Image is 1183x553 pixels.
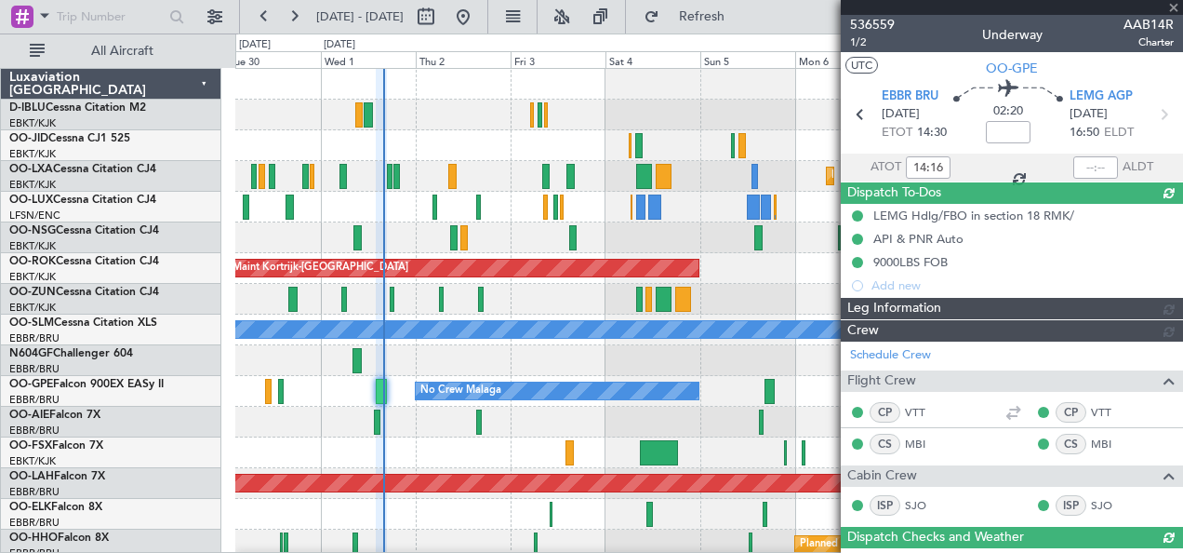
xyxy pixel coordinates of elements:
[20,36,202,66] button: All Aircraft
[9,533,109,544] a: OO-HHOFalcon 8X
[9,133,130,144] a: OO-JIDCessna CJ1 525
[48,45,196,58] span: All Aircraft
[9,178,56,192] a: EBKT/KJK
[982,25,1043,45] div: Underway
[9,164,53,175] span: OO-LXA
[882,105,920,124] span: [DATE]
[850,15,895,34] span: 536559
[9,133,48,144] span: OO-JID
[1070,124,1099,142] span: 16:50
[845,57,878,74] button: UTC
[9,440,52,452] span: OO-FSX
[9,287,56,298] span: OO-ZUN
[57,3,164,31] input: Trip Number
[1123,34,1174,50] span: Charter
[1104,124,1134,142] span: ELDT
[9,317,157,329] a: OO-SLMCessna Citation XLS
[239,37,271,53] div: [DATE]
[1123,15,1174,34] span: AAB14R
[917,124,947,142] span: 14:30
[9,209,60,223] a: LFSN/ENC
[9,270,56,284] a: EBKT/KJK
[9,533,58,544] span: OO-HHO
[9,225,56,236] span: OO-NSG
[1070,88,1133,106] span: LEMG AGP
[9,287,159,298] a: OO-ZUNCessna Citation CJ4
[9,348,53,359] span: N604GF
[206,254,408,282] div: AOG Maint Kortrijk-[GEOGRAPHIC_DATA]
[9,102,46,114] span: D-IBLU
[831,162,1048,190] div: Planned Maint Kortrijk-[GEOGRAPHIC_DATA]
[9,348,133,359] a: N604GFChallenger 604
[9,317,54,329] span: OO-SLM
[9,393,60,407] a: EBBR/BRU
[9,471,105,482] a: OO-LAHFalcon 7X
[9,410,49,421] span: OO-AIE
[9,379,164,390] a: OO-GPEFalcon 900EX EASy II
[9,256,56,267] span: OO-ROK
[986,59,1038,78] span: OO-GPE
[9,516,60,530] a: EBBR/BRU
[9,502,51,513] span: OO-ELK
[9,424,60,438] a: EBBR/BRU
[663,10,741,23] span: Refresh
[9,225,159,236] a: OO-NSGCessna Citation CJ4
[9,256,159,267] a: OO-ROKCessna Citation CJ4
[9,379,53,390] span: OO-GPE
[9,331,60,345] a: EBBR/BRU
[511,51,605,68] div: Fri 3
[321,51,416,68] div: Wed 1
[9,440,103,452] a: OO-FSXFalcon 7X
[9,301,56,315] a: EBKT/KJK
[605,51,700,68] div: Sat 4
[316,8,404,25] span: [DATE] - [DATE]
[9,454,56,468] a: EBKT/KJK
[9,102,146,114] a: D-IBLUCessna Citation M2
[700,51,795,68] div: Sun 5
[9,239,56,253] a: EBKT/KJK
[1070,105,1108,124] span: [DATE]
[9,195,156,206] a: OO-LUXCessna Citation CJ4
[9,471,54,482] span: OO-LAH
[226,51,321,68] div: Tue 30
[871,158,901,177] span: ATOT
[9,410,100,421] a: OO-AIEFalcon 7X
[850,34,895,50] span: 1/2
[324,37,355,53] div: [DATE]
[9,116,56,130] a: EBKT/KJK
[9,362,60,376] a: EBBR/BRU
[420,377,501,405] div: No Crew Malaga
[635,2,747,32] button: Refresh
[1123,158,1153,177] span: ALDT
[9,164,156,175] a: OO-LXACessna Citation CJ4
[882,88,938,106] span: EBBR BRU
[9,195,53,206] span: OO-LUX
[795,51,890,68] div: Mon 6
[882,124,912,142] span: ETOT
[416,51,511,68] div: Thu 2
[9,485,60,499] a: EBBR/BRU
[9,502,102,513] a: OO-ELKFalcon 8X
[993,102,1023,121] span: 02:20
[9,147,56,161] a: EBKT/KJK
